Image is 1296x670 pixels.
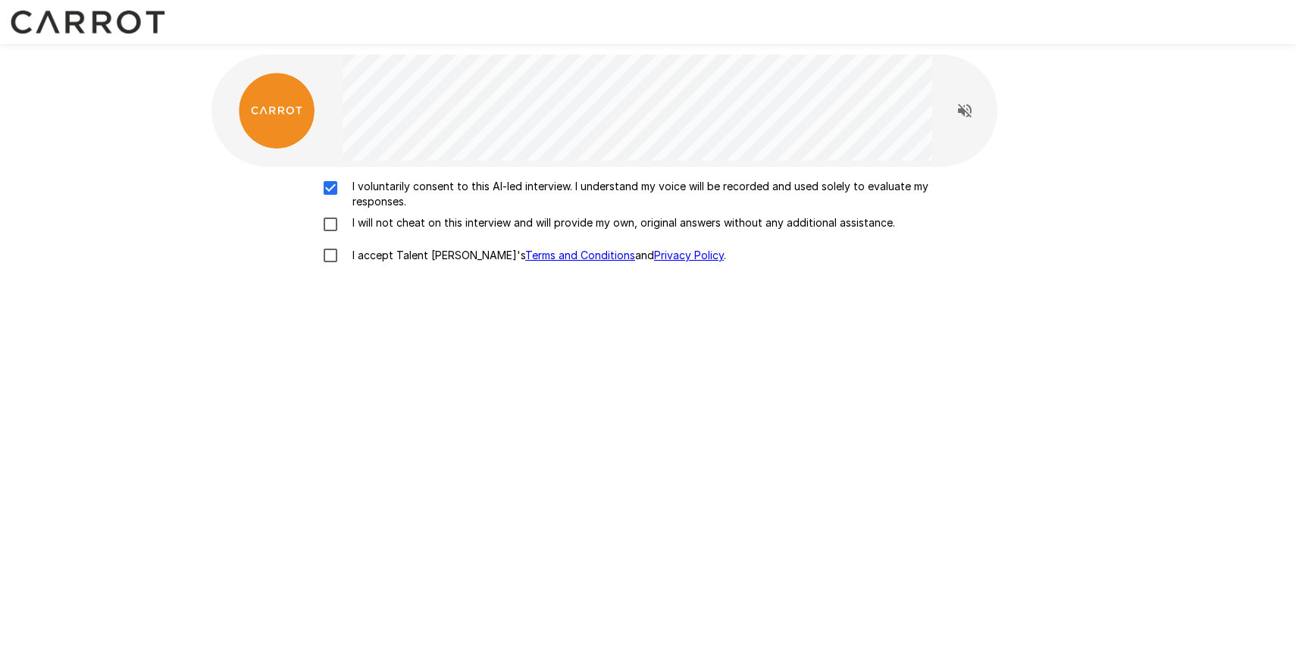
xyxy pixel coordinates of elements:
a: Privacy Policy [654,249,724,261]
img: carrot_logo.png [239,73,315,149]
a: Terms and Conditions [525,249,635,261]
p: I accept Talent [PERSON_NAME]'s and . [346,248,726,263]
button: Read questions aloud [950,95,980,126]
p: I voluntarily consent to this AI-led interview. I understand my voice will be recorded and used s... [346,179,981,209]
p: I will not cheat on this interview and will provide my own, original answers without any addition... [346,215,895,230]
